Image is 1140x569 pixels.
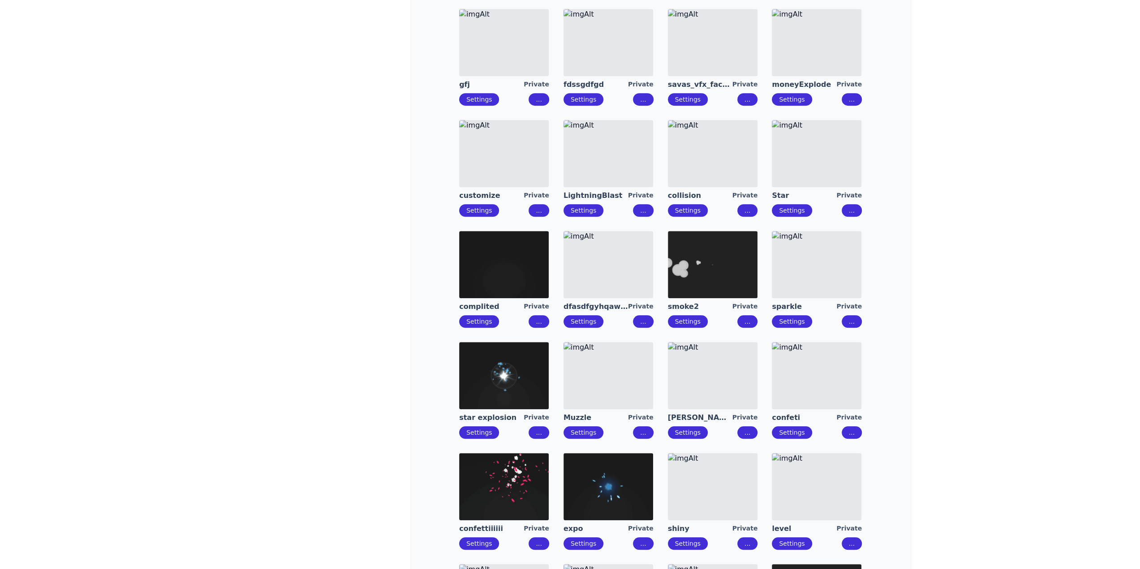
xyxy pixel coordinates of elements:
a: Settings [675,318,701,325]
img: imgAlt [668,120,757,187]
div: Private [524,413,549,423]
button: ... [529,426,549,439]
div: Private [836,524,862,534]
a: Settings [571,207,596,214]
button: Settings [564,537,603,550]
a: Settings [466,429,492,436]
img: imgAlt [564,453,653,520]
a: [PERSON_NAME] turn [668,413,732,423]
button: Settings [459,537,499,550]
img: imgAlt [564,120,653,187]
img: imgAlt [772,342,861,409]
button: ... [633,315,653,328]
a: Settings [779,207,804,214]
button: Settings [459,204,499,217]
a: level [772,524,836,534]
a: Settings [675,207,701,214]
img: imgAlt [564,342,653,409]
div: Private [628,302,654,312]
button: Settings [668,204,708,217]
div: Private [732,80,758,90]
button: ... [842,204,862,217]
a: Settings [571,318,596,325]
div: Private [836,191,862,201]
button: ... [737,93,757,106]
img: imgAlt [564,231,653,298]
button: ... [633,537,653,550]
a: Settings [571,540,596,547]
div: Private [732,191,758,201]
div: Private [732,302,758,312]
button: ... [633,204,653,217]
button: ... [842,315,862,328]
a: Settings [571,429,596,436]
div: Private [524,302,549,312]
img: imgAlt [459,231,549,298]
a: shiny [668,524,732,534]
div: Private [836,302,862,312]
button: Settings [668,537,708,550]
button: Settings [564,315,603,328]
button: Settings [772,204,812,217]
a: Muzzle [564,413,628,423]
a: confettiiiiii [459,524,524,534]
img: imgAlt [772,231,861,298]
a: Settings [466,207,492,214]
button: Settings [459,426,499,439]
button: Settings [459,93,499,106]
a: Settings [466,318,492,325]
a: customize [459,191,524,201]
button: Settings [772,426,812,439]
a: Settings [675,540,701,547]
a: Settings [571,96,596,103]
button: Settings [668,93,708,106]
img: imgAlt [668,231,757,298]
button: ... [633,93,653,106]
button: ... [842,426,862,439]
button: Settings [564,426,603,439]
button: Settings [772,93,812,106]
button: Settings [564,93,603,106]
a: smoke2 [668,302,732,312]
button: ... [737,426,757,439]
img: imgAlt [564,9,653,76]
a: confeti [772,413,836,423]
img: imgAlt [459,342,549,409]
img: imgAlt [668,9,757,76]
div: Private [524,191,549,201]
a: expo [564,524,628,534]
img: imgAlt [772,9,861,76]
div: Private [836,80,862,90]
div: Private [628,80,654,90]
div: Private [524,80,549,90]
button: ... [842,93,862,106]
button: Settings [459,315,499,328]
a: star explosion [459,413,524,423]
div: Private [628,524,654,534]
a: collision [668,191,732,201]
a: Settings [779,318,804,325]
button: ... [529,93,549,106]
a: Star [772,191,836,201]
a: Settings [779,429,804,436]
a: Settings [466,96,492,103]
button: ... [737,537,757,550]
a: Settings [466,540,492,547]
button: Settings [772,315,812,328]
button: ... [529,537,549,550]
img: imgAlt [668,342,757,409]
a: Settings [779,540,804,547]
div: Private [524,524,549,534]
a: dfasdfgyhqawejerjqw [564,302,628,312]
a: complited [459,302,524,312]
button: Settings [772,537,812,550]
div: Private [836,413,862,423]
button: Settings [564,204,603,217]
a: sparkle [772,302,836,312]
button: ... [842,537,862,550]
div: Private [732,524,758,534]
div: Private [732,413,758,423]
button: ... [633,426,653,439]
img: imgAlt [772,120,861,187]
button: Settings [668,315,708,328]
